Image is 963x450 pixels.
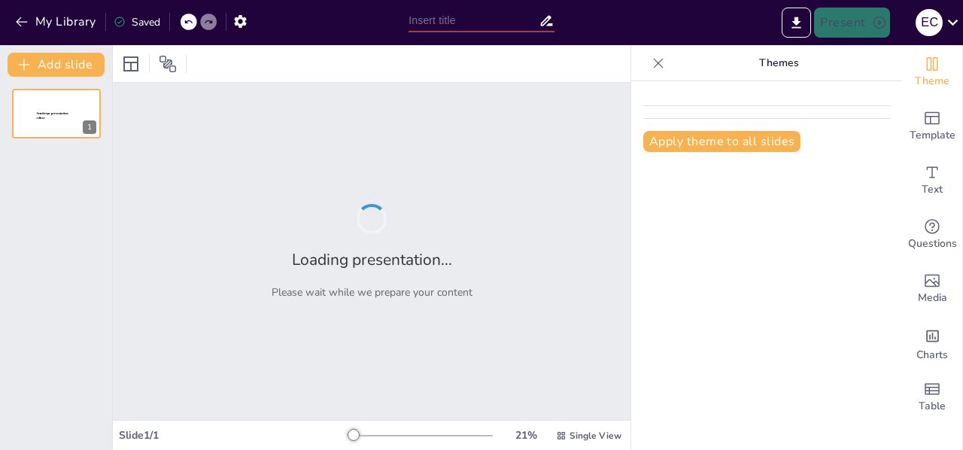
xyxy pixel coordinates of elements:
div: 1 [12,89,101,138]
span: Sendsteps presentation editor [37,112,68,120]
button: Add slide [8,53,105,77]
button: Export to PowerPoint [782,8,811,38]
span: Media [918,290,947,306]
span: Table [919,398,946,415]
span: Text [922,181,943,198]
div: Get real-time input from your audience [902,208,962,262]
div: Add images, graphics, shapes or video [902,262,962,316]
span: Charts [916,347,948,363]
input: Insert title [409,10,538,32]
span: Template [910,127,955,144]
div: Saved [114,15,160,29]
div: Add ready made slides [902,99,962,154]
button: Apply theme to all slides [643,131,800,152]
div: Add text boxes [902,154,962,208]
div: E C [916,9,943,36]
span: Single View [570,430,621,442]
span: Position [159,55,177,73]
p: Please wait while we prepare your content [272,285,472,299]
button: E C [916,8,943,38]
div: 21 % [508,428,544,442]
span: Theme [915,73,949,90]
span: Questions [908,236,957,252]
div: Layout [119,52,143,76]
div: Change the overall theme [902,45,962,99]
h2: Loading presentation... [292,249,452,270]
div: Add a table [902,370,962,424]
p: Themes [670,45,887,81]
button: Present [814,8,889,38]
button: My Library [11,10,102,34]
div: 1 [83,120,96,134]
div: Add charts and graphs [902,316,962,370]
div: Slide 1 / 1 [119,428,348,442]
